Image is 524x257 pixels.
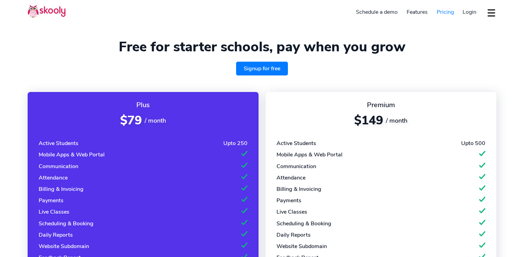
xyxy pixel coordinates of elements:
div: Active Students [276,140,316,147]
a: Login [458,7,481,18]
button: dropdown menu [486,5,496,21]
div: Plus [39,100,248,110]
a: Pricing [432,7,458,18]
div: Payments [39,197,64,204]
span: Pricing [437,8,454,16]
div: Scheduling & Booking [276,220,331,227]
a: Schedule a demo [352,7,402,18]
div: Website Subdomain [276,243,327,250]
div: Upto 500 [461,140,485,147]
div: Live Classes [276,208,307,216]
div: Attendance [276,174,305,182]
div: Upto 250 [223,140,248,147]
div: Daily Reports [39,231,73,239]
div: Payments [276,197,301,204]
img: Skooly [28,4,66,18]
div: Premium [276,100,485,110]
div: Billing & Invoicing [39,185,84,193]
span: / month [386,116,407,125]
div: Active Students [39,140,78,147]
div: Attendance [39,174,68,182]
div: Mobile Apps & Web Portal [39,151,105,158]
div: Scheduling & Booking [39,220,94,227]
div: Website Subdomain [39,243,89,250]
a: Signup for free [236,62,288,75]
div: Communication [276,163,316,170]
div: Mobile Apps & Web Portal [276,151,342,158]
span: / month [145,116,166,125]
div: Daily Reports [276,231,311,239]
div: Billing & Invoicing [276,185,321,193]
div: Communication [39,163,78,170]
span: $149 [354,112,383,128]
a: Features [402,7,432,18]
h1: Free for starter schools, pay when you grow [28,39,496,55]
span: Login [463,8,476,16]
div: Live Classes [39,208,69,216]
span: $79 [120,112,142,128]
